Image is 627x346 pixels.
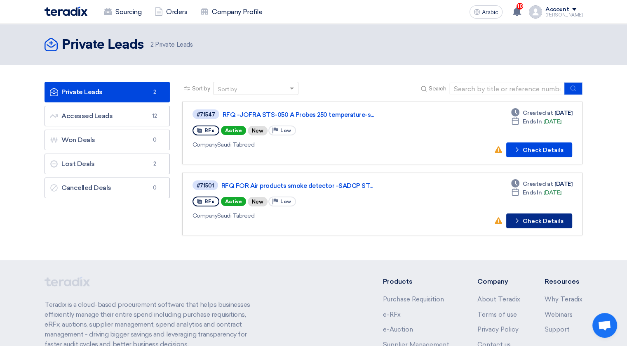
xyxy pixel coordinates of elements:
[221,126,246,135] span: Active
[449,83,565,95] input: Search by title or reference number
[523,188,542,197] span: Ends In
[523,109,553,117] span: Created at
[482,9,498,15] span: Arabic
[50,160,94,168] font: Lost Deals
[45,82,170,102] a: Private Leads2
[150,41,154,48] span: 2
[545,277,582,287] li: Resources
[554,109,572,117] font: [DATE]
[477,296,520,303] a: About Teradix
[221,182,427,190] a: RFQ FOR Air products smoke detector -SADCP ST...
[197,112,215,117] div: #71547
[506,213,572,228] button: Check Details
[45,130,170,150] a: Won Deals0
[204,128,214,133] span: RFx
[193,141,254,148] font: Saudi Tabreed
[148,3,194,21] a: Orders
[383,326,413,333] a: e-Auction
[204,199,214,204] span: RFx
[45,178,170,198] a: Cancelled Deals0
[248,197,268,206] div: New
[150,88,160,96] span: 2
[543,117,561,126] font: [DATE]
[280,128,291,133] span: Low
[545,13,582,17] div: [PERSON_NAME]
[529,5,542,19] img: profile_test.png
[193,212,218,219] span: Company
[50,88,103,96] font: Private Leads
[97,3,148,21] a: Sourcing
[545,296,582,303] a: Why Teradix
[383,296,444,303] a: Purchase Requisition
[545,6,569,13] div: Account
[192,84,210,93] span: Sort by
[193,212,254,219] font: Saudi Tabreed
[506,142,572,157] button: Check Details
[477,277,520,287] li: Company
[545,311,573,318] a: Webinars
[62,37,144,53] h2: Private Leads
[523,147,564,153] font: Check Details
[150,112,160,120] span: 12
[218,85,237,94] div: Sort by
[193,141,218,148] span: Company
[477,326,518,333] a: Privacy Policy
[45,154,170,174] a: Lost Deals2
[545,326,570,333] a: Support
[592,313,617,338] div: Open chat
[383,277,453,287] li: Products
[429,84,446,93] span: Search
[523,180,553,188] span: Created at
[223,111,429,118] a: RFQ -JOFRA STS-050 A Probes 250 temperature-s...
[50,184,111,192] font: Cancelled Deals
[115,7,141,17] font: Sourcing
[470,5,503,19] button: Arabic
[517,3,523,9] span: 10
[280,199,291,204] span: Low
[383,311,401,318] a: e-RFx
[543,188,561,197] font: [DATE]
[50,112,113,120] font: Accessed Leads
[212,7,262,17] font: Company Profile
[45,106,170,126] a: Accessed Leads12
[197,183,214,188] div: #71501
[523,117,542,126] span: Ends In
[221,197,246,206] span: Active
[150,160,160,168] span: 2
[554,180,572,188] font: [DATE]
[477,311,517,318] a: Terms of use
[150,136,160,144] span: 0
[150,184,160,192] span: 0
[248,126,268,135] div: New
[150,41,193,48] font: Private Leads
[166,7,187,17] font: Orders
[45,7,87,16] img: Teradix logo
[50,136,95,144] font: Won Deals
[523,218,564,224] font: Check Details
